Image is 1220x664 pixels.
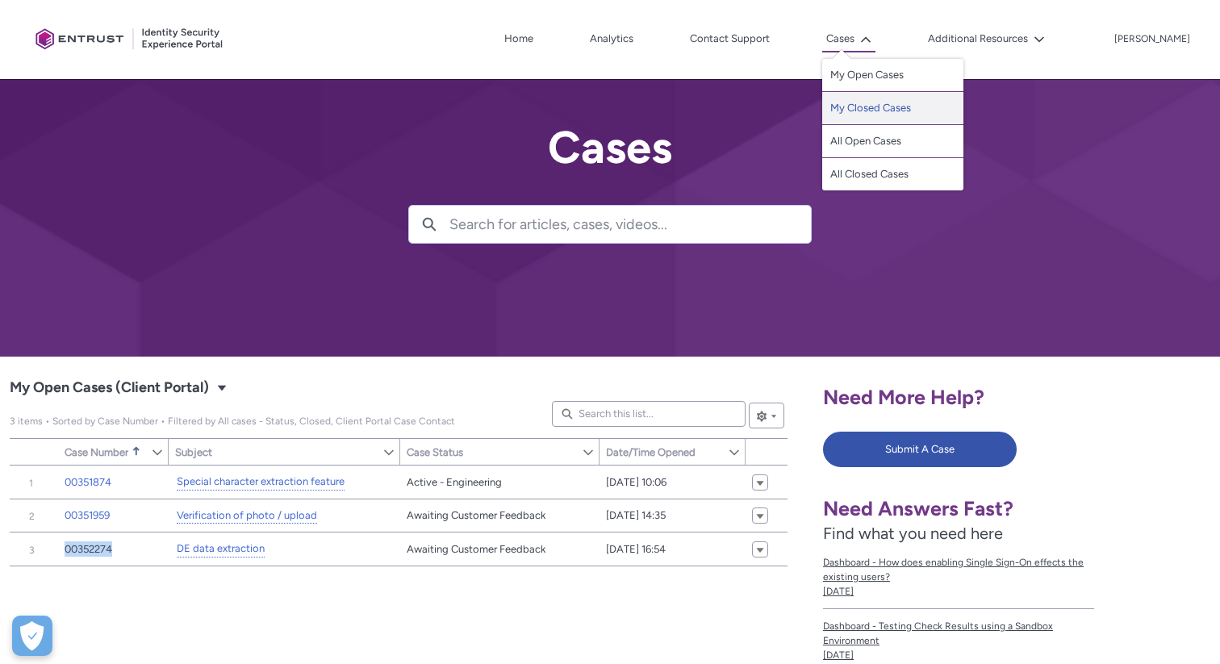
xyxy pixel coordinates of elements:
[65,507,110,524] a: 00351959
[177,474,345,491] a: Special character extraction feature
[1114,34,1190,45] p: [PERSON_NAME]
[449,206,811,243] input: Search for articles, cases, videos...
[407,541,545,558] span: Awaiting Customer Feedback
[1204,648,1220,664] iframe: Qualified Messenger
[169,439,382,465] a: Subject
[12,616,52,656] button: Open Preferences
[823,555,1094,584] span: Dashboard - How does enabling Single Sign-On effects the existing users?
[823,586,854,597] lightning-formatted-date-time: [DATE]
[12,616,52,656] div: Cookie Preferences
[58,439,151,465] a: Case Number
[177,507,317,524] a: Verification of photo / upload
[407,474,502,491] span: Active - Engineering
[65,474,111,491] a: 00351874
[212,378,232,397] button: Select a List View: Cases
[600,439,728,465] a: Date/Time Opened
[1113,30,1191,46] button: User Profile d.gallagher
[408,123,812,173] h2: Cases
[586,27,637,51] a: Analytics, opens in new tab
[823,619,1094,648] span: Dashboard - Testing Check Results using a Sandbox Environment
[65,541,112,558] a: 00352274
[407,507,545,524] span: Awaiting Customer Feedback
[924,27,1049,51] button: Additional Resources
[749,403,784,428] button: List View Controls
[552,401,746,427] input: Search this list...
[823,649,854,661] lightning-formatted-date-time: [DATE]
[823,432,1017,467] button: Submit A Case
[500,27,537,51] a: Home
[822,158,963,190] a: All Closed Cases
[823,524,1003,543] span: Find what you need here
[686,27,774,51] a: Contact Support
[409,206,449,243] button: Search
[606,507,666,524] span: [DATE] 14:35
[177,541,265,558] a: DE data extraction
[822,92,963,125] a: My Closed Cases
[400,439,582,465] a: Case Status
[823,385,984,409] span: Need More Help?
[10,416,455,427] span: My Open Cases (Client Portal)
[823,496,1094,521] h1: Need Answers Fast?
[10,375,209,401] span: My Open Cases (Client Portal)
[606,541,666,558] span: [DATE] 16:54
[606,474,666,491] span: [DATE] 10:06
[822,125,963,158] a: All Open Cases
[822,59,963,92] a: My Open Cases
[65,446,128,458] span: Case Number
[823,545,1094,609] a: Dashboard - How does enabling Single Sign-On effects the existing users?[DATE]
[822,27,875,52] button: Cases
